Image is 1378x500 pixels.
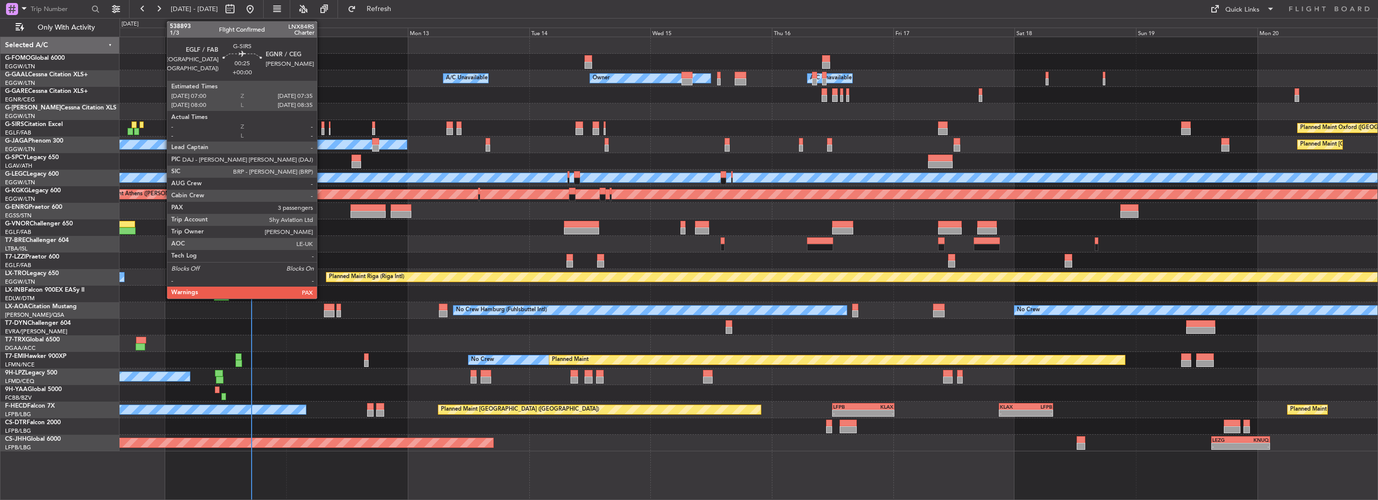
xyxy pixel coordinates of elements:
span: Only With Activity [26,24,106,31]
div: Planned Maint [GEOGRAPHIC_DATA] ([GEOGRAPHIC_DATA]) [441,402,599,417]
span: G-SPCY [5,155,27,161]
div: No Crew [471,352,494,367]
div: - [833,410,863,416]
a: FCBB/BZV [5,394,32,402]
a: CS-JHHGlobal 6000 [5,436,61,442]
div: Owner [593,71,610,86]
a: G-JAGAPhenom 300 [5,138,63,144]
div: - [1212,443,1241,449]
div: - [1026,410,1052,416]
span: G-GARE [5,88,28,94]
span: G-LEGC [5,171,27,177]
a: LFPB/LBG [5,411,31,418]
div: Wed 15 [650,28,772,37]
div: Quick Links [1225,5,1259,15]
input: Trip Number [31,2,88,17]
span: G-ENRG [5,204,29,210]
a: LGAV/ATH [5,162,32,170]
a: T7-BREChallenger 604 [5,237,69,243]
a: EGLF/FAB [5,228,31,236]
span: G-GAAL [5,72,28,78]
a: LX-INBFalcon 900EX EASy II [5,287,84,293]
a: DGAA/ACC [5,344,36,352]
div: - [1000,410,1026,416]
span: Refresh [358,6,400,13]
span: G-SIRS [5,121,24,128]
a: T7-DYNChallenger 604 [5,320,71,326]
button: Quick Links [1205,1,1280,17]
span: F-HECD [5,403,27,409]
span: T7-EMI [5,353,25,359]
span: T7-BRE [5,237,26,243]
a: LX-AOACitation Mustang [5,304,77,310]
div: [DATE] [122,20,139,29]
a: EGGW/LTN [5,79,35,87]
a: T7-EMIHawker 900XP [5,353,66,359]
div: A/C Unavailable [446,71,488,86]
div: - [1241,443,1270,449]
a: G-SIRSCitation Excel [5,121,63,128]
a: G-KGKGLegacy 600 [5,188,61,194]
div: No Crew Hamburg (Fuhlsbuttel Intl) [456,303,547,318]
div: Planned Maint Riga (Riga Intl) [329,270,404,285]
div: Mon 13 [408,28,529,37]
a: G-SPCYLegacy 650 [5,155,59,161]
button: Only With Activity [11,20,109,36]
div: Sun 19 [1136,28,1257,37]
div: A/C Unavailable [810,71,852,86]
span: T7-DYN [5,320,28,326]
a: EGNR/CEG [5,96,35,103]
div: Thu 16 [772,28,893,37]
div: LFPB [1026,404,1052,410]
a: LX-TROLegacy 650 [5,271,59,277]
span: CS-JHH [5,436,27,442]
a: EGLF/FAB [5,129,31,137]
span: LX-AOA [5,304,28,310]
a: EGSS/STN [5,212,32,219]
div: Sun 12 [286,28,408,37]
a: EGGW/LTN [5,112,35,120]
a: G-FOMOGlobal 6000 [5,55,65,61]
span: 9H-YAA [5,387,28,393]
div: KNUQ [1241,437,1270,443]
span: G-FOMO [5,55,31,61]
a: LFMD/CEQ [5,378,34,385]
div: KLAX [863,404,893,410]
a: LFPB/LBG [5,427,31,435]
a: G-ENRGPraetor 600 [5,204,62,210]
span: CS-DTR [5,420,27,426]
a: EGGW/LTN [5,195,35,203]
a: T7-LZZIPraetor 600 [5,254,59,260]
div: KLAX [1000,404,1026,410]
div: Unplanned Maint [GEOGRAPHIC_DATA] ([GEOGRAPHIC_DATA]) [249,104,414,119]
a: EGGW/LTN [5,146,35,153]
a: G-LEGCLegacy 600 [5,171,59,177]
div: LEZG [1212,437,1241,443]
span: G-JAGA [5,138,28,144]
a: 9H-YAAGlobal 5000 [5,387,62,393]
span: LX-TRO [5,271,27,277]
div: Tue 14 [529,28,651,37]
a: G-VNORChallenger 650 [5,221,73,227]
a: F-HECDFalcon 7X [5,403,55,409]
div: Planned Maint Athens ([PERSON_NAME] Intl) [87,187,202,202]
div: - [863,410,893,416]
button: Refresh [343,1,403,17]
div: Sat 18 [1014,28,1136,37]
div: LFPB [833,404,863,410]
span: T7-LZZI [5,254,26,260]
a: EGGW/LTN [5,63,35,70]
div: Planned Maint [552,352,589,367]
a: LFPB/LBG [5,444,31,451]
div: Sat 11 [165,28,287,37]
span: 9H-LPZ [5,370,25,376]
a: LFMN/NCE [5,361,35,368]
a: [PERSON_NAME]/QSA [5,311,64,319]
a: EGLF/FAB [5,262,31,269]
span: G-KGKG [5,188,29,194]
div: No Crew [1017,303,1040,318]
a: T7-TRXGlobal 6500 [5,337,60,343]
a: EDLW/DTM [5,295,35,302]
a: 9H-LPZLegacy 500 [5,370,57,376]
a: CS-DTRFalcon 2000 [5,420,61,426]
